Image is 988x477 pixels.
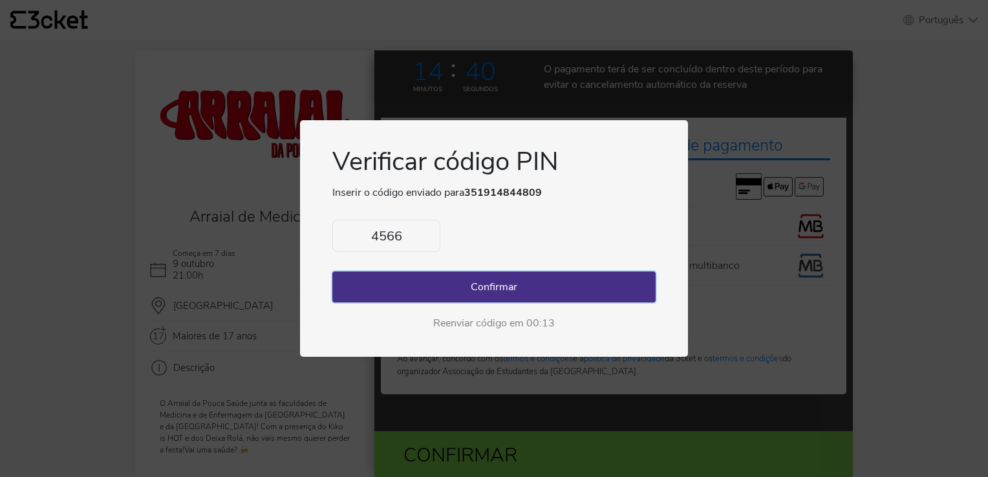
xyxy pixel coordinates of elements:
[464,185,542,200] strong: 351914844809
[433,315,524,331] span: Reenviar código em
[332,185,656,200] p: Inserir o código enviado para
[332,271,656,302] button: Confirmar
[332,146,656,185] h1: Verificar código PIN
[526,315,555,331] div: 00:13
